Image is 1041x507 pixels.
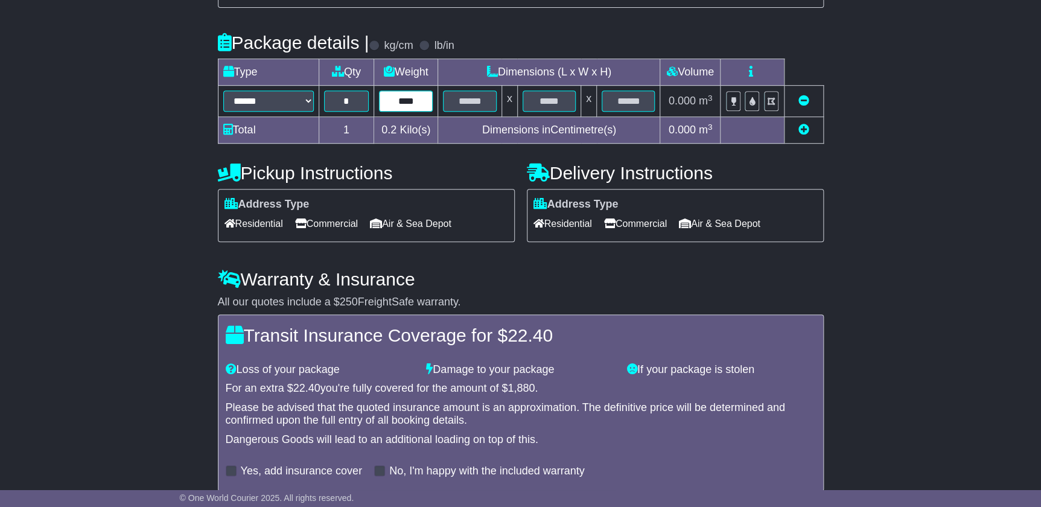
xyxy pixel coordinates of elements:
div: All our quotes include a $ FreightSafe warranty. [218,296,824,309]
h4: Package details | [218,33,369,53]
span: 0.000 [669,124,696,136]
td: Dimensions (L x W x H) [438,59,660,86]
label: Yes, add insurance cover [241,465,362,478]
span: 1,880 [508,382,535,394]
label: Address Type [533,198,619,211]
td: Type [218,59,319,86]
div: Please be advised that the quoted insurance amount is an approximation. The definitive price will... [226,401,816,427]
td: Weight [374,59,438,86]
span: Commercial [295,214,358,233]
div: For an extra $ you're fully covered for the amount of $ . [226,382,816,395]
span: © One World Courier 2025. All rights reserved. [180,493,354,503]
div: Damage to your package [420,363,621,377]
td: 1 [319,117,374,144]
span: m [699,95,713,107]
a: Add new item [798,124,809,136]
h4: Warranty & Insurance [218,269,824,289]
td: x [581,86,597,117]
span: Residential [533,214,592,233]
td: Dimensions in Centimetre(s) [438,117,660,144]
label: Address Type [224,198,310,211]
label: lb/in [434,39,454,53]
label: kg/cm [384,39,413,53]
div: If your package is stolen [621,363,822,377]
span: Commercial [604,214,667,233]
h4: Pickup Instructions [218,163,515,183]
span: m [699,124,713,136]
span: 0.000 [669,95,696,107]
span: Air & Sea Depot [679,214,760,233]
label: No, I'm happy with the included warranty [389,465,585,478]
sup: 3 [708,94,713,103]
span: 22.40 [508,325,553,345]
div: Dangerous Goods will lead to an additional loading on top of this. [226,433,816,447]
td: Qty [319,59,374,86]
td: x [501,86,517,117]
span: 0.2 [381,124,396,136]
span: 250 [340,296,358,308]
td: Kilo(s) [374,117,438,144]
h4: Transit Insurance Coverage for $ [226,325,816,345]
span: 22.40 [293,382,320,394]
sup: 3 [708,123,713,132]
h4: Delivery Instructions [527,163,824,183]
span: Air & Sea Depot [370,214,451,233]
td: Volume [660,59,721,86]
span: Residential [224,214,283,233]
div: Loss of your package [220,363,421,377]
a: Remove this item [798,95,809,107]
td: Total [218,117,319,144]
